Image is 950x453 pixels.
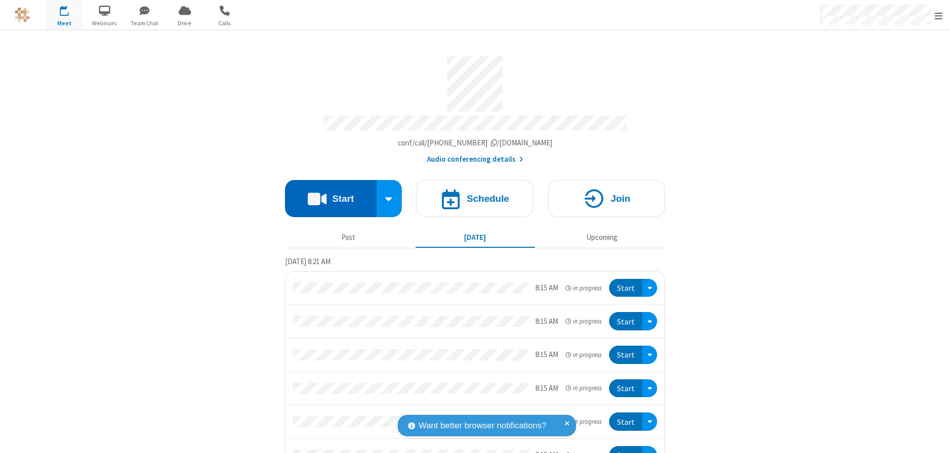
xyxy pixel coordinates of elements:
button: Join [548,180,665,217]
div: 8:15 AM [535,383,558,394]
button: Past [289,228,408,247]
span: Drive [166,19,203,28]
div: 9 [67,5,73,13]
button: Copy my meeting room linkCopy my meeting room link [398,137,553,149]
section: Account details [285,49,665,165]
button: Audio conferencing details [427,154,523,165]
div: 8:15 AM [535,349,558,361]
button: Start [609,412,642,431]
em: in progress [566,350,602,360]
button: Start [609,346,642,364]
div: Open menu [642,412,657,431]
button: Schedule [417,180,533,217]
button: [DATE] [416,228,535,247]
img: QA Selenium DO NOT DELETE OR CHANGE [15,7,30,22]
button: Start [609,379,642,398]
div: Start conference options [377,180,402,217]
em: in progress [566,417,602,426]
div: 8:15 AM [535,282,558,294]
h4: Schedule [467,194,509,203]
button: Start [609,312,642,330]
button: Start [609,279,642,297]
span: Copy my meeting room link [398,138,553,147]
button: Upcoming [542,228,662,247]
div: 8:15 AM [535,316,558,327]
span: Meet [46,19,83,28]
span: Calls [206,19,243,28]
div: Open menu [642,379,657,398]
span: [DATE] 8:21 AM [285,257,331,266]
div: Open menu [642,312,657,330]
em: in progress [566,317,602,326]
span: Want better browser notifications? [419,419,546,432]
div: Open menu [642,346,657,364]
div: Open menu [642,279,657,297]
button: Start [285,180,377,217]
em: in progress [566,283,602,293]
h4: Start [332,194,354,203]
h4: Join [611,194,630,203]
span: Team Chat [126,19,163,28]
em: in progress [566,383,602,393]
span: Webinars [86,19,123,28]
